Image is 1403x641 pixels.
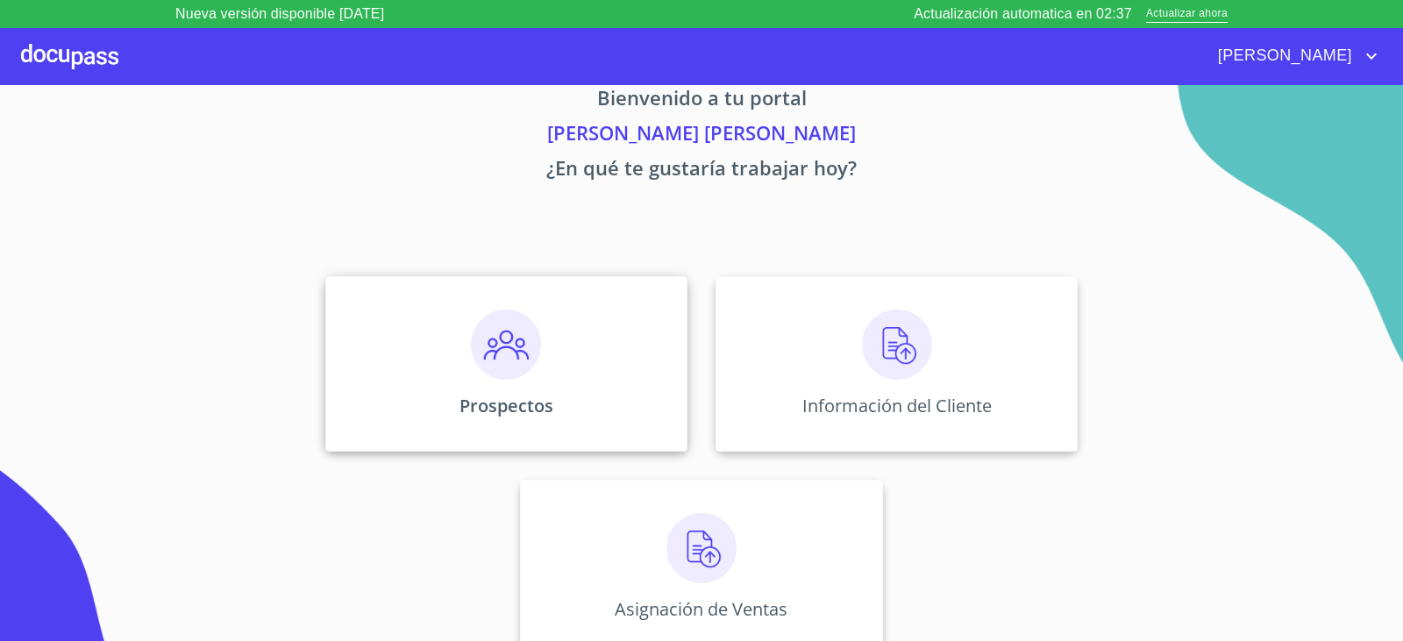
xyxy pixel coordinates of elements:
p: Nueva versión disponible [DATE] [175,4,384,25]
p: Prospectos [459,394,553,417]
span: [PERSON_NAME] [1205,42,1361,70]
img: carga.png [862,310,932,380]
p: Bienvenido a tu portal [161,83,1242,118]
p: Actualización automatica en 02:37 [914,4,1132,25]
img: prospectos.png [471,310,541,380]
p: [PERSON_NAME] [PERSON_NAME] [161,118,1242,153]
img: carga.png [666,513,737,583]
span: Actualizar ahora [1146,5,1228,24]
p: Información del Cliente [802,394,992,417]
p: ¿En qué te gustaría trabajar hoy? [161,153,1242,189]
button: account of current user [1205,42,1382,70]
p: Asignación de Ventas [615,597,787,621]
